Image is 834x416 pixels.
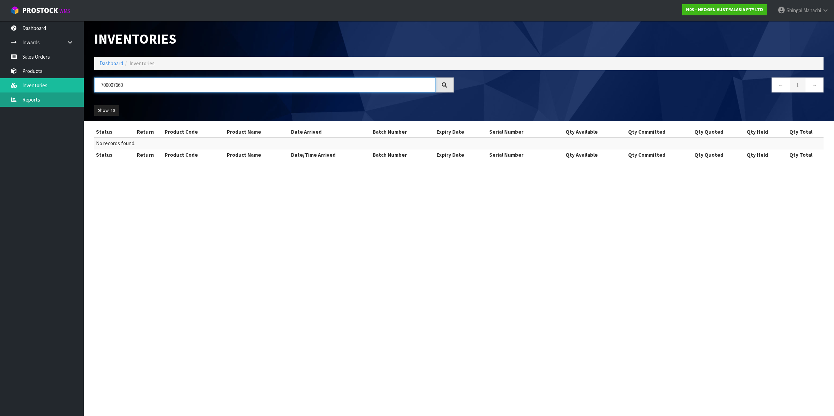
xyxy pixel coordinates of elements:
[225,126,289,138] th: Product Name
[803,7,821,14] span: Mahachi
[99,60,123,67] a: Dashboard
[772,77,790,92] a: ←
[371,126,435,138] th: Batch Number
[289,149,371,160] th: Date/Time Arrived
[128,126,163,138] th: Return
[435,149,487,160] th: Expiry Date
[128,149,163,160] th: Return
[612,149,682,160] th: Qty Committed
[805,77,824,92] a: →
[736,126,779,138] th: Qty Held
[487,149,551,160] th: Serial Number
[129,60,155,67] span: Inventories
[289,126,371,138] th: Date Arrived
[10,6,19,15] img: cube-alt.png
[94,126,128,138] th: Status
[787,7,802,14] span: Shingai
[464,77,824,95] nav: Page navigation
[552,149,612,160] th: Qty Available
[163,149,225,160] th: Product Code
[94,31,454,46] h1: Inventories
[94,105,119,116] button: Show: 10
[736,149,779,160] th: Qty Held
[94,77,435,92] input: Search inventories
[681,149,736,160] th: Qty Quoted
[22,6,58,15] span: ProStock
[435,126,487,138] th: Expiry Date
[225,149,289,160] th: Product Name
[94,149,128,160] th: Status
[487,126,551,138] th: Serial Number
[686,7,763,13] strong: N03 - NEOGEN AUSTRALASIA PTY LTD
[779,126,824,138] th: Qty Total
[681,126,736,138] th: Qty Quoted
[59,8,70,14] small: WMS
[612,126,682,138] th: Qty Committed
[371,149,435,160] th: Batch Number
[94,138,824,149] td: No records found.
[779,149,824,160] th: Qty Total
[790,77,805,92] a: 1
[163,126,225,138] th: Product Code
[552,126,612,138] th: Qty Available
